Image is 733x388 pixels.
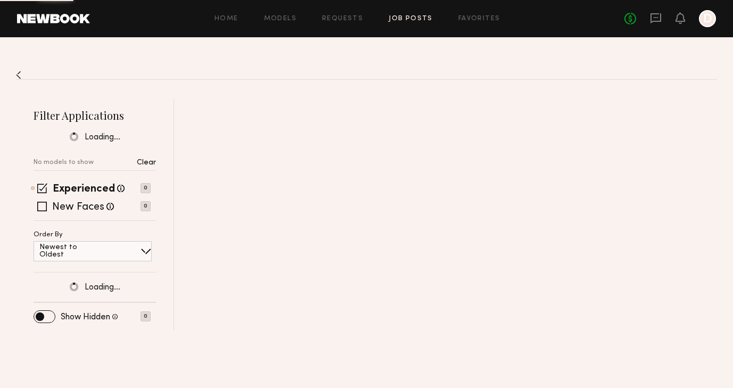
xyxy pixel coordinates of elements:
span: Loading… [85,133,120,142]
label: New Faces [52,202,104,213]
p: Order By [34,232,63,238]
label: Experienced [53,184,115,195]
label: Show Hidden [61,313,110,321]
a: Job Posts [389,15,433,22]
a: Home [215,15,238,22]
p: 0 [141,311,151,321]
a: Requests [322,15,363,22]
h2: Filter Applications [34,108,156,122]
a: Models [264,15,297,22]
p: No models to show [34,159,94,166]
p: 0 [141,183,151,193]
p: 0 [141,201,151,211]
a: D [699,10,716,27]
p: Newest to Oldest [39,244,103,259]
img: Back to previous page [16,71,21,79]
p: Clear [137,159,156,167]
a: Favorites [458,15,500,22]
span: Loading… [85,283,120,292]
